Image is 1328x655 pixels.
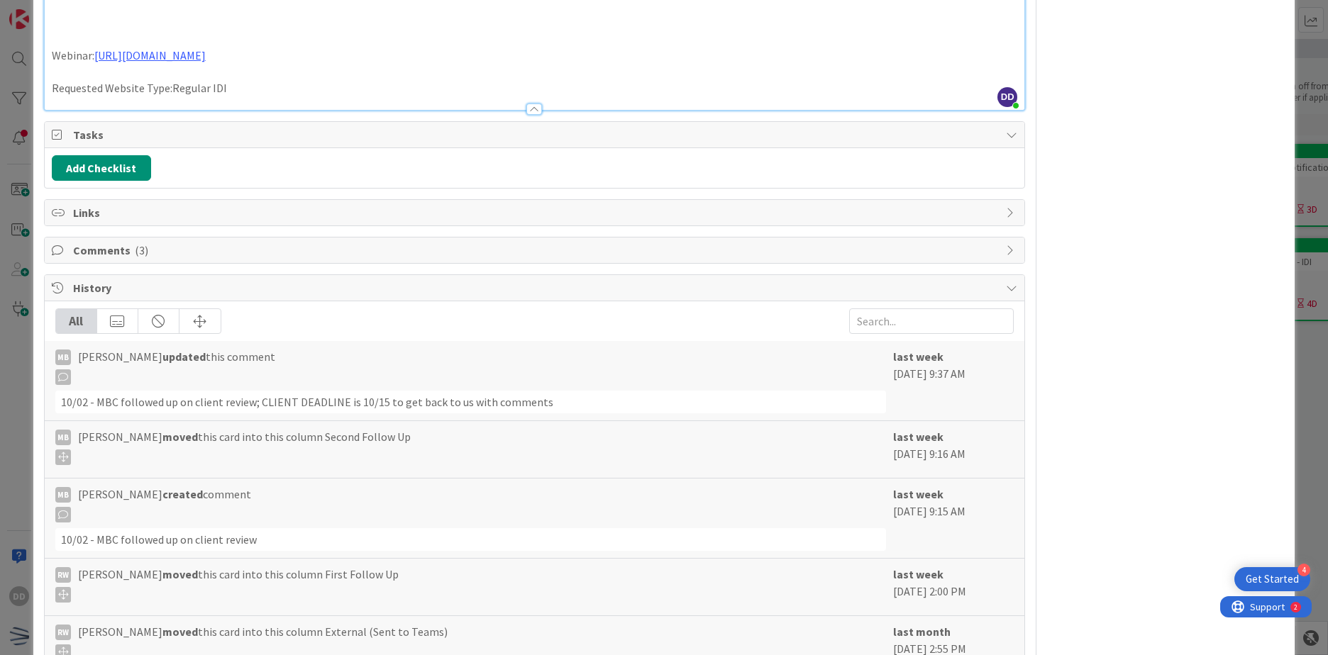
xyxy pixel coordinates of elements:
b: last week [893,487,944,501]
b: created [162,487,203,501]
div: 10/02 - MBC followed up on client review [55,528,886,551]
span: [PERSON_NAME] comment [78,486,251,522]
span: [PERSON_NAME] this card into this column First Follow Up [78,566,399,603]
div: [DATE] 9:37 AM [893,348,1014,413]
span: Links [73,204,999,221]
div: [DATE] 9:15 AM [893,486,1014,551]
span: DD [997,87,1017,107]
b: moved [162,567,198,581]
b: last month [893,625,951,639]
div: 4 [1297,564,1310,576]
div: RW [55,567,71,583]
b: last week [893,430,944,444]
div: 10/02 - MBC followed up on client review; CLIENT DEADLINE is 10/15 to get back to us with comments [55,391,886,413]
div: [DATE] 2:00 PM [893,566,1014,608]
span: ( 3 ) [135,243,148,257]
div: MB [55,349,71,365]
input: Search... [849,308,1014,334]
b: last week [893,349,944,364]
b: updated [162,349,206,364]
span: [PERSON_NAME] this card into this column Second Follow Up [78,428,411,465]
button: Add Checklist [52,155,151,181]
div: [DATE] 9:16 AM [893,428,1014,471]
div: MB [55,430,71,445]
b: moved [162,625,198,639]
b: last week [893,567,944,581]
div: Get Started [1246,572,1299,586]
span: Support [30,2,65,19]
p: Requested Website Type:Regular IDI [52,80,1017,96]
span: Tasks [73,126,999,143]
div: RW [55,625,71,640]
div: Open Get Started checklist, remaining modules: 4 [1234,567,1310,591]
div: MB [55,487,71,503]
p: Webinar: [52,47,1017,64]
span: History [73,279,999,296]
span: [PERSON_NAME] this comment [78,348,275,385]
b: moved [162,430,198,444]
div: All [56,309,97,333]
div: 2 [74,6,77,17]
a: [URL][DOMAIN_NAME] [94,48,206,62]
span: Comments [73,242,999,259]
